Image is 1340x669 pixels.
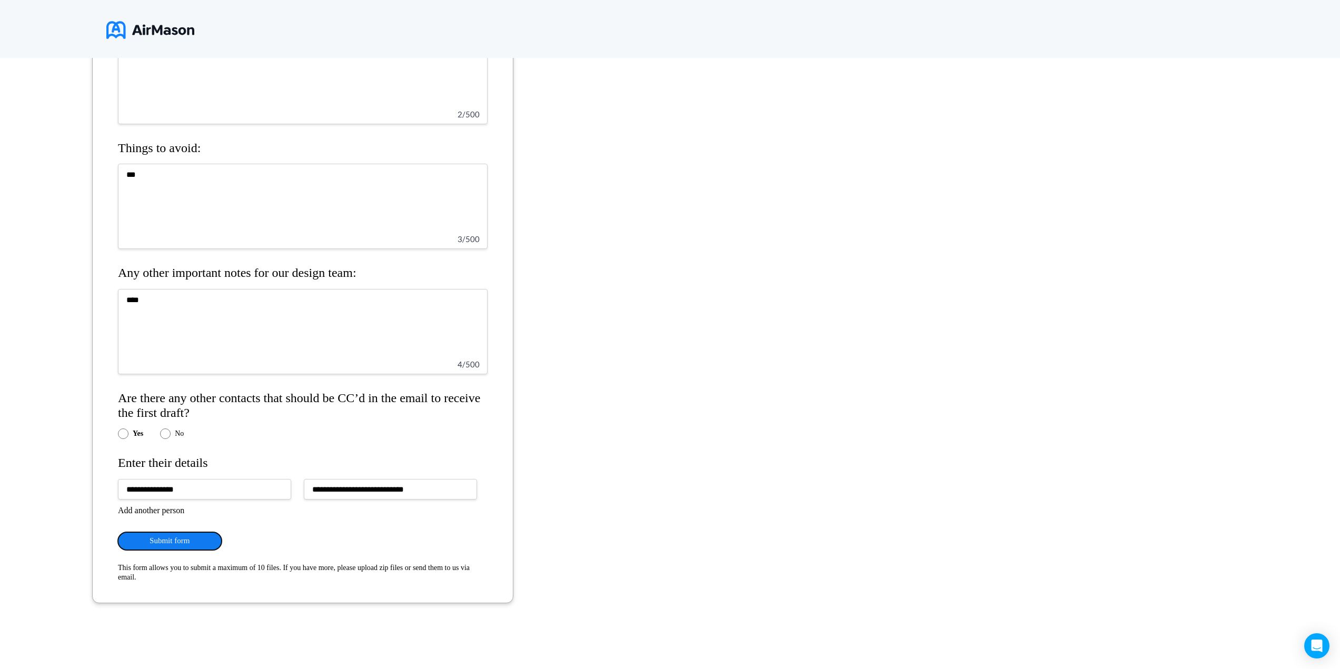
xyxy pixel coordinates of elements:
[118,391,488,420] h4: Are there any other contacts that should be CC’d in the email to receive the first draft?
[118,141,488,156] h4: Things to avoid:
[118,506,184,515] button: Add another person
[458,234,480,244] span: 3 / 500
[118,456,488,471] h4: Enter their details
[175,430,184,438] label: No
[106,17,194,43] img: logo
[118,532,222,550] button: Submit form
[118,564,470,581] span: This form allows you to submit a maximum of 10 files. If you have more, please upload zip files o...
[118,266,488,281] h4: Any other important notes for our design team:
[458,360,480,369] span: 4 / 500
[458,109,480,119] span: 2 / 500
[1304,633,1329,658] div: Open Intercom Messenger
[133,430,143,438] label: Yes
